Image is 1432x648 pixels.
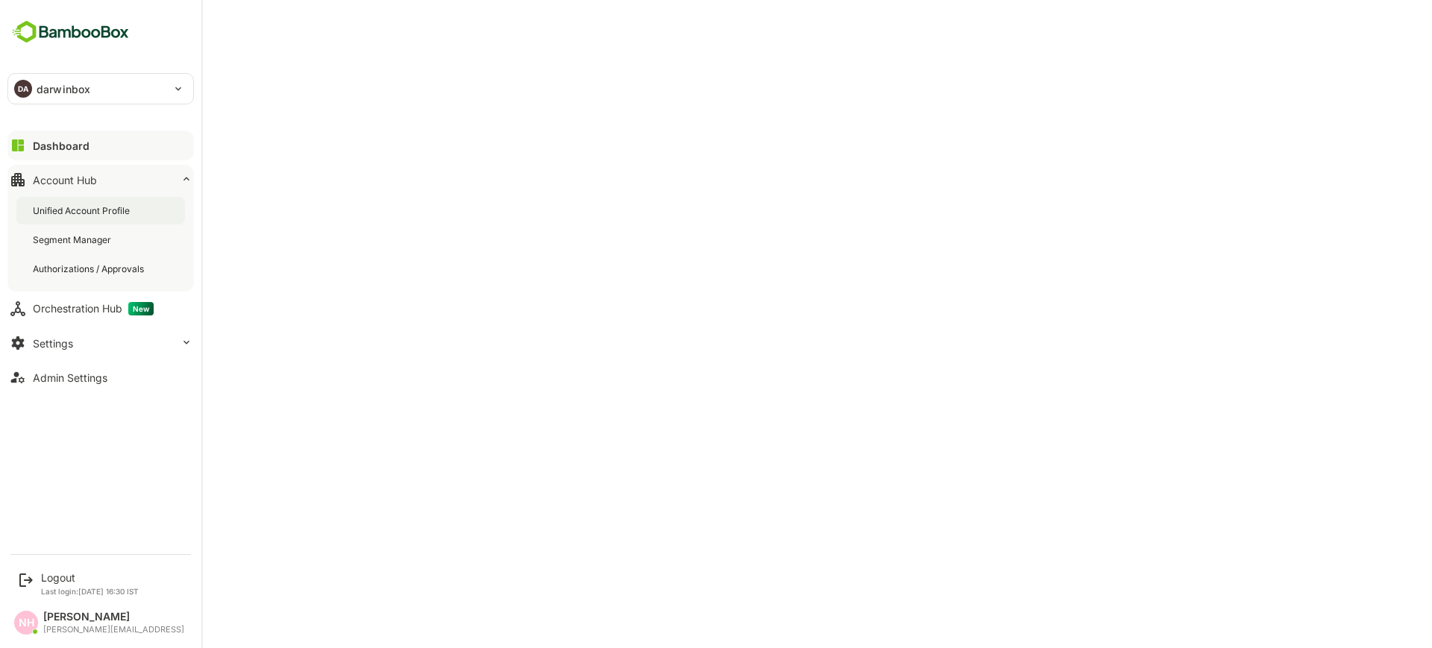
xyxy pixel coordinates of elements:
span: New [128,302,154,315]
button: Account Hub [7,165,194,195]
div: Orchestration Hub [33,302,154,315]
div: [PERSON_NAME] [43,611,184,623]
div: Settings [33,337,73,350]
button: Orchestration HubNew [7,294,194,324]
p: Last login: [DATE] 16:30 IST [41,587,139,596]
div: Unified Account Profile [33,204,133,217]
div: DAdarwinbox [8,74,193,104]
div: Dashboard [33,139,89,152]
img: BambooboxFullLogoMark.5f36c76dfaba33ec1ec1367b70bb1252.svg [7,18,134,46]
div: Account Hub [33,174,97,186]
div: [PERSON_NAME][EMAIL_ADDRESS] [43,625,184,635]
p: darwinbox [37,81,90,97]
div: Admin Settings [33,371,107,384]
div: Segment Manager [33,233,114,246]
div: DA [14,80,32,98]
div: Authorizations / Approvals [33,262,147,275]
div: Logout [41,571,139,584]
div: NH [14,611,38,635]
button: Dashboard [7,130,194,160]
button: Admin Settings [7,362,194,392]
button: Settings [7,328,194,358]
